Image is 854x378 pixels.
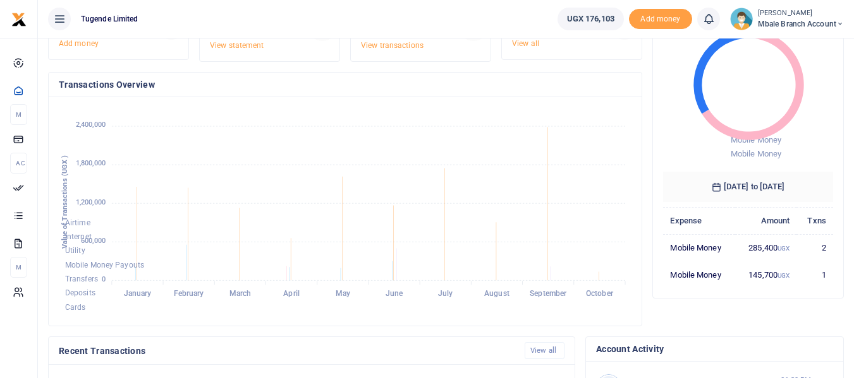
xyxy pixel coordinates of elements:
a: View statement [210,41,264,50]
h4: Transactions Overview [59,78,631,92]
a: UGX 176,103 [558,8,624,30]
a: View transactions [361,41,424,50]
td: Mobile Money [663,261,735,288]
tspan: June [386,290,403,298]
a: Add money [629,13,692,23]
th: Expense [663,207,735,234]
a: View all [512,39,539,48]
li: M [10,104,27,125]
li: M [10,257,27,278]
td: 1 [796,261,833,288]
a: Add money [59,39,99,48]
tspan: 1,800,000 [76,160,106,168]
th: Txns [796,207,833,234]
tspan: January [124,290,152,298]
li: Ac [10,153,27,174]
li: Toup your wallet [629,9,692,30]
td: Mobile Money [663,234,735,261]
img: profile-user [730,8,753,30]
span: Tugende Limited [76,13,143,25]
td: 145,700 [735,261,796,288]
span: UGX 176,103 [567,13,614,25]
tspan: February [174,290,204,298]
td: 285,400 [735,234,796,261]
h6: [DATE] to [DATE] [663,172,833,202]
span: Utility [65,247,85,256]
td: 2 [796,234,833,261]
tspan: 600,000 [81,237,106,245]
span: Mbale Branch Account [758,18,844,30]
tspan: October [586,290,614,298]
small: UGX [778,272,790,279]
tspan: 0 [102,275,106,283]
h4: Account Activity [596,342,833,356]
li: Wallet ballance [552,8,629,30]
a: profile-user [PERSON_NAME] Mbale Branch Account [730,8,844,30]
img: logo-small [11,12,27,27]
span: Airtime [65,218,90,227]
a: logo-small logo-large logo-large [11,14,27,23]
th: Amount [735,207,796,234]
small: [PERSON_NAME] [758,8,844,19]
tspan: 2,400,000 [76,121,106,129]
h4: Recent Transactions [59,344,515,358]
tspan: May [336,290,350,298]
span: Add money [629,9,692,30]
span: Mobile Money Payouts [65,261,144,269]
span: Transfers [65,275,98,283]
tspan: August [484,290,509,298]
tspan: July [438,290,453,298]
small: UGX [778,245,790,252]
span: Internet [65,232,92,241]
tspan: April [283,290,300,298]
tspan: 1,200,000 [76,198,106,206]
a: View all [525,342,564,359]
span: Mobile Money [731,135,781,145]
tspan: September [530,290,567,298]
span: Deposits [65,289,95,298]
span: Cards [65,303,86,312]
span: Mobile Money [731,149,781,158]
text: Value of Transactions (UGX ) [61,155,69,249]
tspan: March [229,290,252,298]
